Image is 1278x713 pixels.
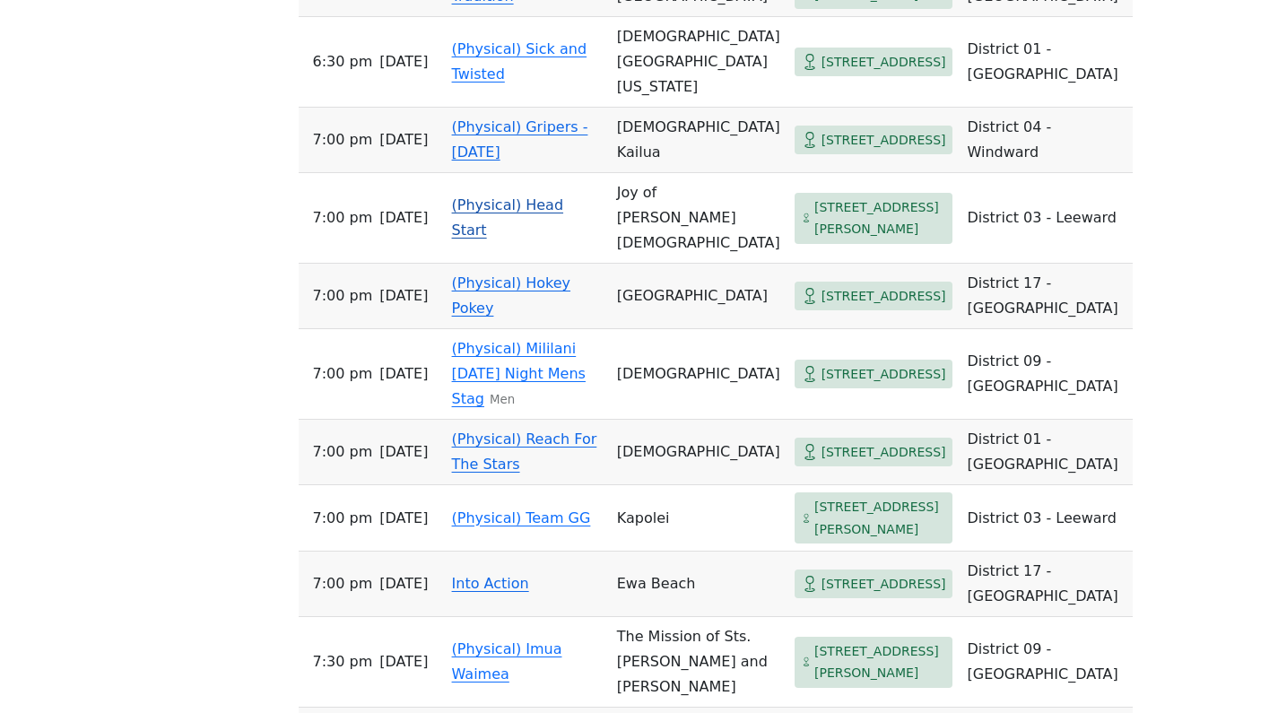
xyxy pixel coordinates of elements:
[379,571,428,596] span: [DATE]
[814,496,946,540] span: [STREET_ADDRESS][PERSON_NAME]
[379,361,428,387] span: [DATE]
[379,205,428,230] span: [DATE]
[313,49,373,74] span: 6:30 PM
[313,205,373,230] span: 7:00 PM
[452,640,562,683] a: (Physical) Imua Waimea
[960,17,1132,108] td: District 01 - [GEOGRAPHIC_DATA]
[960,485,1132,552] td: District 03 - Leeward
[822,51,946,74] span: [STREET_ADDRESS]
[960,173,1132,264] td: District 03 - Leeward
[379,49,428,74] span: [DATE]
[452,509,591,526] a: (Physical) Team GG
[313,127,373,152] span: 7:00 PM
[379,127,428,152] span: [DATE]
[610,329,787,420] td: [DEMOGRAPHIC_DATA]
[379,283,428,309] span: [DATE]
[822,363,946,386] span: [STREET_ADDRESS]
[822,573,946,596] span: [STREET_ADDRESS]
[490,393,515,406] small: Men
[452,575,529,592] a: Into Action
[313,283,373,309] span: 7:00 PM
[960,264,1132,329] td: District 17 - [GEOGRAPHIC_DATA]
[610,485,787,552] td: Kapolei
[960,329,1132,420] td: District 09 - [GEOGRAPHIC_DATA]
[379,649,428,674] span: [DATE]
[313,506,373,531] span: 7:00 PM
[610,173,787,264] td: Joy of [PERSON_NAME][DEMOGRAPHIC_DATA]
[452,274,570,317] a: (Physical) Hokey Pokey
[814,640,946,684] span: [STREET_ADDRESS][PERSON_NAME]
[822,441,946,464] span: [STREET_ADDRESS]
[960,552,1132,617] td: District 17 - [GEOGRAPHIC_DATA]
[452,340,586,407] a: (Physical) Mililani [DATE] Night Mens Stag
[452,40,587,83] a: (Physical) Sick and Twisted
[822,285,946,308] span: [STREET_ADDRESS]
[452,430,597,473] a: (Physical) Reach For The Stars
[960,420,1132,485] td: District 01 - [GEOGRAPHIC_DATA]
[610,17,787,108] td: [DEMOGRAPHIC_DATA][GEOGRAPHIC_DATA][US_STATE]
[610,108,787,173] td: [DEMOGRAPHIC_DATA] Kailua
[960,108,1132,173] td: District 04 - Windward
[814,196,946,240] span: [STREET_ADDRESS][PERSON_NAME]
[313,361,373,387] span: 7:00 PM
[452,118,588,161] a: (Physical) Gripers - [DATE]
[610,617,787,708] td: The Mission of Sts. [PERSON_NAME] and [PERSON_NAME]
[610,420,787,485] td: [DEMOGRAPHIC_DATA]
[379,439,428,465] span: [DATE]
[610,552,787,617] td: Ewa Beach
[452,196,564,239] a: (Physical) Head Start
[960,617,1132,708] td: District 09 - [GEOGRAPHIC_DATA]
[313,439,373,465] span: 7:00 PM
[379,506,428,531] span: [DATE]
[313,571,373,596] span: 7:00 PM
[313,649,373,674] span: 7:30 PM
[610,264,787,329] td: [GEOGRAPHIC_DATA]
[822,129,946,152] span: [STREET_ADDRESS]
